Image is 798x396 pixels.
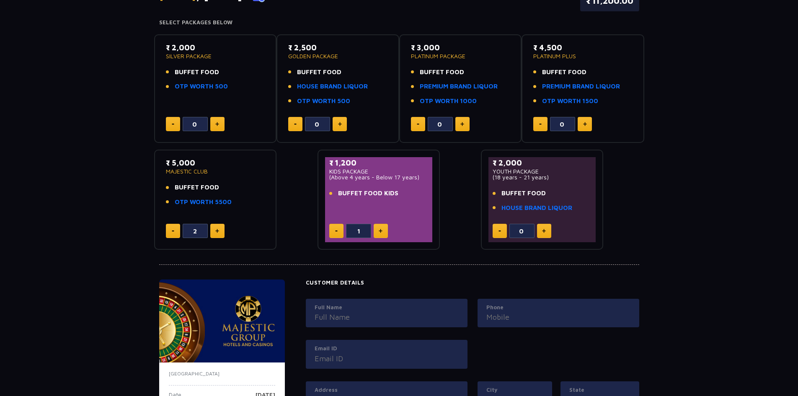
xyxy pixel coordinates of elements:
img: minus [539,124,542,125]
label: City [486,386,543,394]
p: ₹ 2,500 [288,42,387,53]
input: Mobile [486,311,630,323]
p: ₹ 1,200 [329,157,429,168]
span: BUFFET FOOD [501,189,546,198]
img: plus [542,229,546,233]
span: BUFFET FOOD [175,67,219,77]
img: minus [335,230,338,232]
p: PLATINUM PACKAGE [411,53,510,59]
img: plus [460,122,464,126]
p: MAJESTIC CLUB [166,168,265,174]
span: BUFFET FOOD [420,67,464,77]
p: SILVER PACKAGE [166,53,265,59]
a: OTP WORTH 5500 [175,197,232,207]
h4: Select Packages Below [159,19,639,26]
p: [GEOGRAPHIC_DATA] [169,370,275,378]
label: Full Name [315,303,459,312]
label: Address [315,386,459,394]
img: plus [583,122,587,126]
img: minus [498,230,501,232]
a: OTP WORTH 1000 [420,96,477,106]
img: minus [172,124,174,125]
img: minus [417,124,419,125]
label: State [569,386,630,394]
a: OTP WORTH 500 [297,96,350,106]
p: ₹ 4,500 [533,42,633,53]
p: ₹ 2,000 [166,42,265,53]
p: YOUTH PACKAGE [493,168,592,174]
p: GOLDEN PACKAGE [288,53,387,59]
p: (Above 4 years - Below 17 years) [329,174,429,180]
img: plus [215,229,219,233]
p: ₹ 2,000 [493,157,592,168]
a: HOUSE BRAND LIQUOR [501,203,572,213]
img: plus [379,229,382,233]
span: BUFFET FOOD KIDS [338,189,398,198]
img: minus [294,124,297,125]
p: PLATINUM PLUS [533,53,633,59]
p: ₹ 5,000 [166,157,265,168]
a: PREMIUM BRAND LIQUOR [542,82,620,91]
span: BUFFET FOOD [175,183,219,192]
a: OTP WORTH 500 [175,82,228,91]
label: Email ID [315,344,459,353]
p: KIDS PACKAGE [329,168,429,174]
label: Phone [486,303,630,312]
a: OTP WORTH 1500 [542,96,598,106]
span: BUFFET FOOD [297,67,341,77]
a: PREMIUM BRAND LIQUOR [420,82,498,91]
img: majesticPride-banner [159,280,285,362]
span: BUFFET FOOD [542,67,586,77]
p: ₹ 3,000 [411,42,510,53]
img: plus [338,122,342,126]
p: (18 years - 21 years) [493,174,592,180]
a: HOUSE BRAND LIQUOR [297,82,368,91]
input: Full Name [315,311,459,323]
h4: Customer Details [306,280,639,286]
img: plus [215,122,219,126]
input: Email ID [315,353,459,364]
img: minus [172,230,174,232]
